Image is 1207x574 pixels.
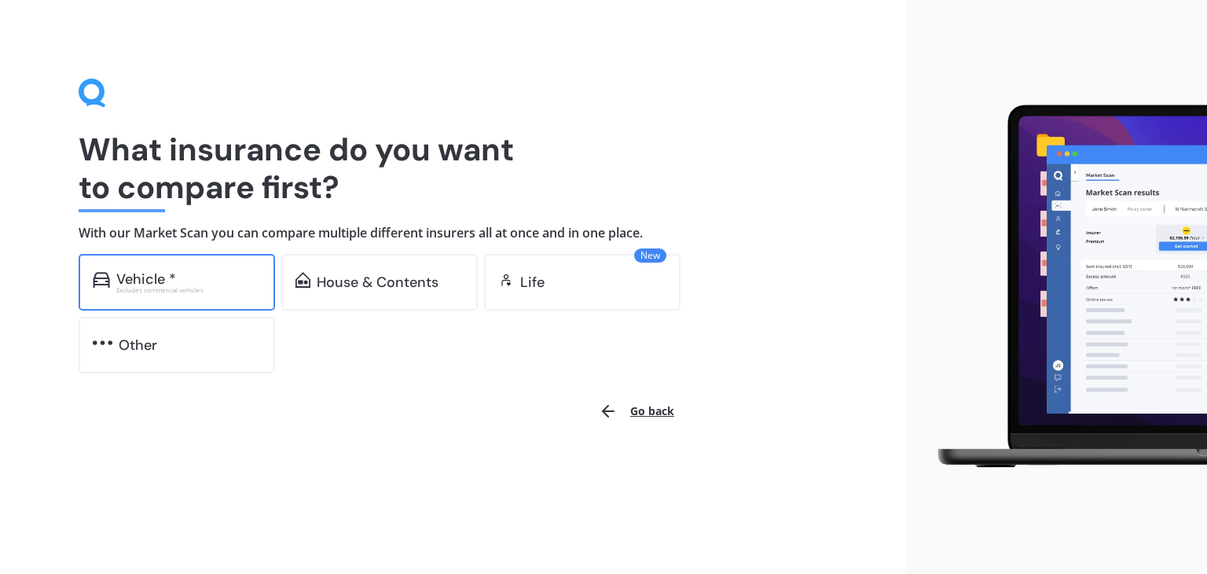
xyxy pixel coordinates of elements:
div: Excludes commercial vehicles [116,287,261,293]
img: home-and-contents.b802091223b8502ef2dd.svg [295,272,310,288]
h4: With our Market Scan you can compare multiple different insurers all at once and in one place. [79,225,827,241]
img: car.f15378c7a67c060ca3f3.svg [93,272,110,288]
span: New [634,248,666,263]
div: Life [520,274,545,290]
div: House & Contents [317,274,438,290]
img: other.81dba5aafe580aa69f38.svg [93,335,112,351]
img: laptop.webp [918,97,1207,476]
div: Vehicle * [116,271,176,287]
img: life.f720d6a2d7cdcd3ad642.svg [498,272,514,288]
button: Go back [589,392,684,430]
h1: What insurance do you want to compare first? [79,131,827,206]
div: Other [119,337,157,353]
